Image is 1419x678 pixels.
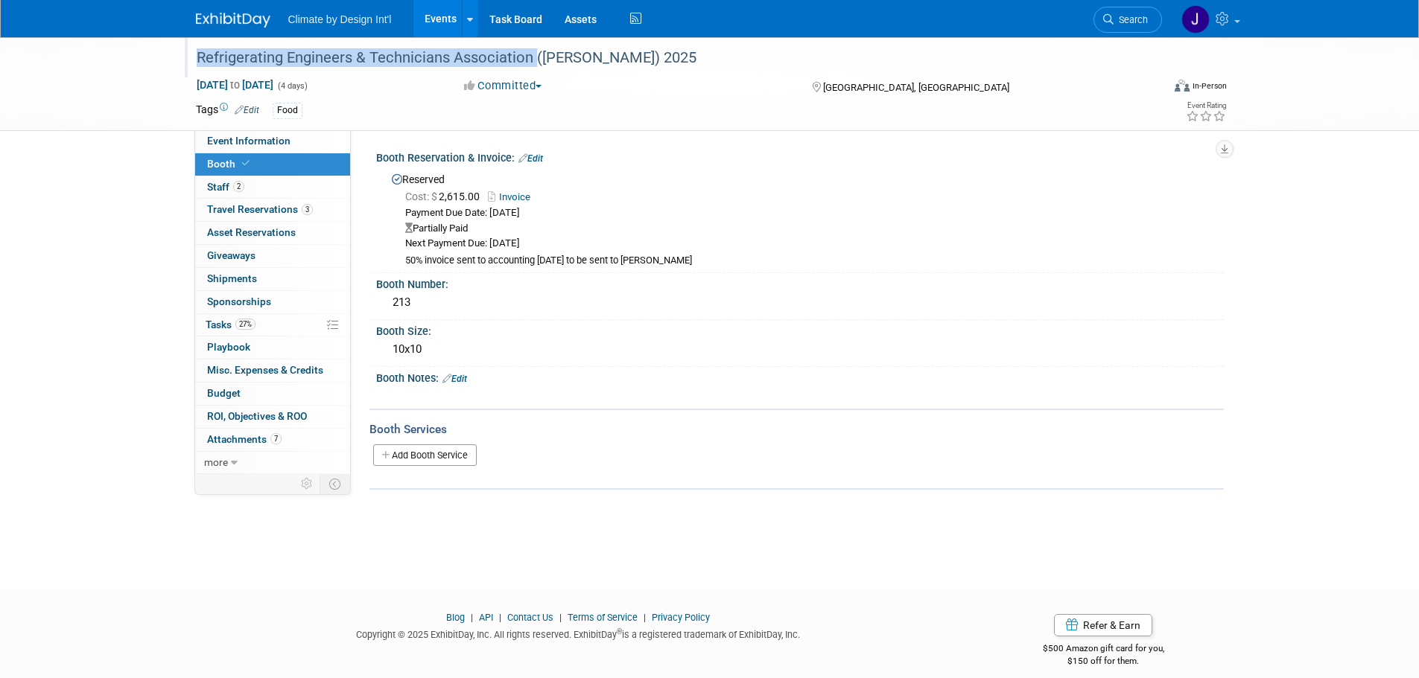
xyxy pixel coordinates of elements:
span: | [640,612,650,623]
td: Tags [196,102,259,119]
a: Contact Us [507,612,553,623]
span: Playbook [207,341,250,353]
i: Booth reservation complete [242,159,250,167]
div: $150 off for them. [983,655,1224,668]
div: Food [273,103,302,118]
span: Booth [207,158,253,170]
td: Personalize Event Tab Strip [294,474,320,493]
a: Edit [442,374,467,384]
a: Giveaways [195,245,350,267]
div: Payment Due Date: [DATE] [405,206,1213,220]
span: Event Information [207,135,291,147]
span: 2 [233,181,244,192]
span: 2,615.00 [405,191,486,202]
div: Partially Paid [405,222,1213,236]
div: 10x10 [387,338,1213,361]
span: | [467,612,477,623]
span: Budget [207,387,241,399]
span: Climate by Design Int'l [288,13,392,25]
span: Attachments [207,433,282,445]
a: Invoice [488,191,538,202]
span: Staff [207,181,244,193]
div: Booth Number: [376,273,1224,292]
a: Attachments7 [195,429,350,451]
a: Event Information [195,130,350,153]
span: ROI, Objectives & ROO [207,410,307,422]
a: Terms of Service [568,612,638,623]
sup: ® [617,627,622,636]
span: Travel Reservations [207,203,313,215]
span: Cost: $ [405,191,439,202]
div: Event Format [1074,77,1228,100]
span: 3 [302,204,313,215]
span: to [228,79,242,91]
a: ROI, Objectives & ROO [195,406,350,428]
span: 27% [235,319,255,330]
div: Reserved [387,168,1213,268]
a: Playbook [195,336,350,359]
a: Add Booth Service [373,444,477,466]
img: ExhibitDay [196,13,270,28]
div: 50% invoice sent to accounting [DATE] to be sent to [PERSON_NAME] [405,255,1213,267]
span: Shipments [207,272,257,284]
a: more [195,452,350,474]
div: In-Person [1192,80,1227,92]
span: | [556,612,565,623]
td: Toggle Event Tabs [320,474,350,493]
div: $500 Amazon gift card for you, [983,633,1224,667]
img: JoAnna Quade [1181,5,1210,33]
a: Budget [195,383,350,405]
a: Asset Reservations [195,222,350,244]
span: (4 days) [276,81,308,91]
a: Edit [518,153,543,164]
span: 7 [270,433,282,444]
a: Edit [235,105,259,115]
a: Refer & Earn [1054,614,1152,636]
span: Sponsorships [207,295,271,307]
button: Committed [459,78,547,94]
div: Booth Services [369,421,1224,438]
span: Search [1114,14,1148,25]
span: [DATE] [DATE] [196,78,274,92]
a: Blog [446,612,465,623]
div: Booth Reservation & Invoice: [376,147,1224,166]
a: Search [1093,7,1162,33]
span: [GEOGRAPHIC_DATA], [GEOGRAPHIC_DATA] [823,82,1009,93]
div: Booth Size: [376,320,1224,339]
span: Asset Reservations [207,226,296,238]
a: Travel Reservations3 [195,199,350,221]
div: Booth Notes: [376,367,1224,386]
a: Booth [195,153,350,176]
img: Format-Inperson.png [1175,80,1190,92]
span: | [495,612,505,623]
a: Shipments [195,268,350,290]
a: Tasks27% [195,314,350,336]
span: more [204,456,228,468]
a: Misc. Expenses & Credits [195,359,350,382]
a: Sponsorships [195,291,350,313]
div: Refrigerating Engineers & Technicians Association ([PERSON_NAME]) 2025 [191,45,1140,71]
a: API [479,612,493,623]
span: Giveaways [207,249,255,261]
a: Privacy Policy [652,612,710,623]
div: Copyright © 2025 ExhibitDay, Inc. All rights reserved. ExhibitDay is a registered trademark of Ex... [196,624,962,642]
div: Event Rating [1186,102,1226,109]
div: 213 [387,291,1213,314]
div: Next Payment Due: [DATE] [405,237,1213,251]
span: Tasks [206,319,255,330]
span: Misc. Expenses & Credits [207,364,323,376]
a: Staff2 [195,176,350,199]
